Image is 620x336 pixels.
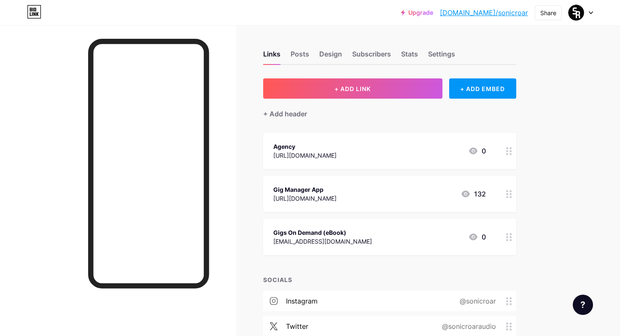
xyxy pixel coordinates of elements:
[263,78,442,99] button: + ADD LINK
[286,321,308,331] div: twitter
[429,321,506,331] div: @sonicroaraudio
[449,78,516,99] div: + ADD EMBED
[401,49,418,64] div: Stats
[540,8,556,17] div: Share
[468,232,486,242] div: 0
[468,146,486,156] div: 0
[263,109,307,119] div: + Add header
[273,185,337,194] div: Gig Manager App
[263,49,280,64] div: Links
[401,9,433,16] a: Upgrade
[291,49,309,64] div: Posts
[263,275,516,284] div: SOCIALS
[273,194,337,203] div: [URL][DOMAIN_NAME]
[273,237,372,246] div: [EMAIL_ADDRESS][DOMAIN_NAME]
[273,151,337,160] div: [URL][DOMAIN_NAME]
[319,49,342,64] div: Design
[428,49,455,64] div: Settings
[273,228,372,237] div: Gigs On Demand (eBook)
[446,296,506,306] div: @sonicroar
[273,142,337,151] div: Agency
[461,189,486,199] div: 132
[286,296,318,306] div: instagram
[440,8,528,18] a: [DOMAIN_NAME]/sonicroar
[568,5,584,21] img: sonicroar
[334,85,371,92] span: + ADD LINK
[352,49,391,64] div: Subscribers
